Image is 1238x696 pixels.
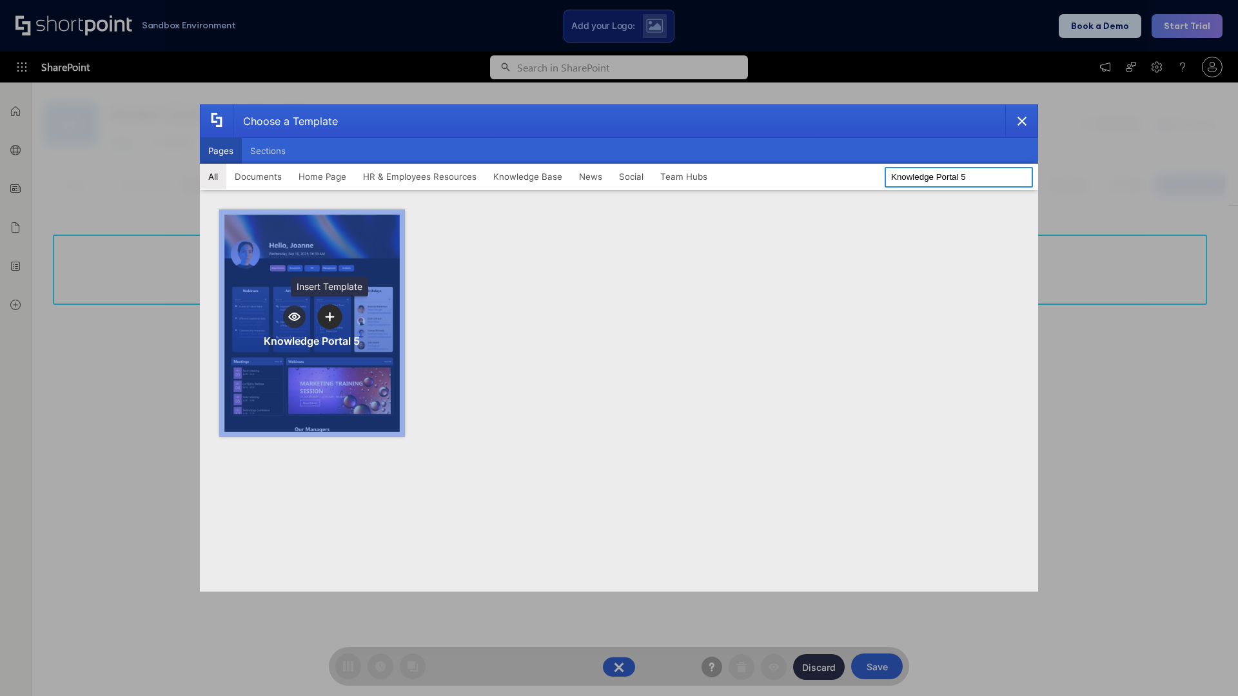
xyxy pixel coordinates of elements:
[226,164,290,189] button: Documents
[200,104,1038,592] div: template selector
[200,164,226,189] button: All
[571,164,611,189] button: News
[200,138,242,164] button: Pages
[485,164,571,189] button: Knowledge Base
[1174,634,1238,696] iframe: Chat Widget
[233,105,338,137] div: Choose a Template
[290,164,355,189] button: Home Page
[611,164,652,189] button: Social
[264,334,360,347] div: Knowledge Portal 5
[652,164,716,189] button: Team Hubs
[355,164,485,189] button: HR & Employees Resources
[885,167,1033,188] input: Search
[242,138,294,164] button: Sections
